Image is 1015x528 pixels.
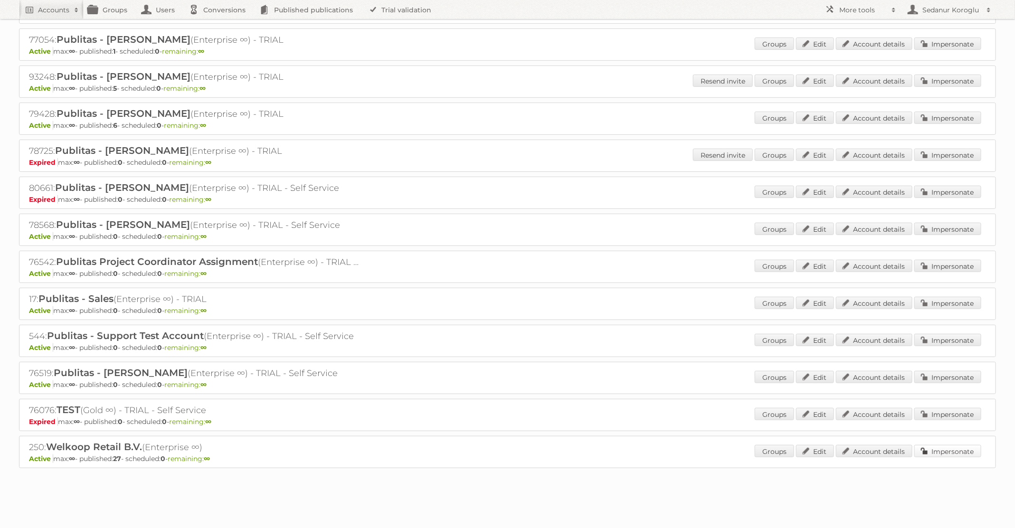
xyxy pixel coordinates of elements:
[914,445,981,457] a: Impersonate
[74,158,80,167] strong: ∞
[836,445,912,457] a: Account details
[113,121,117,130] strong: 6
[162,195,167,204] strong: 0
[164,121,206,130] span: remaining:
[157,306,162,315] strong: 0
[29,269,53,278] span: Active
[164,269,207,278] span: remaining:
[69,343,75,352] strong: ∞
[836,371,912,383] a: Account details
[162,47,204,56] span: remaining:
[29,380,986,389] p: max: - published: - scheduled: -
[29,417,58,426] span: Expired
[169,158,211,167] span: remaining:
[755,260,794,272] a: Groups
[796,38,834,50] a: Edit
[29,195,986,204] p: max: - published: - scheduled: -
[796,149,834,161] a: Edit
[914,75,981,87] a: Impersonate
[29,47,53,56] span: Active
[164,343,207,352] span: remaining:
[29,306,53,315] span: Active
[755,371,794,383] a: Groups
[29,158,58,167] span: Expired
[69,121,75,130] strong: ∞
[29,306,986,315] p: max: - published: - scheduled: -
[57,108,190,119] span: Publitas - [PERSON_NAME]
[113,84,117,93] strong: 5
[836,112,912,124] a: Account details
[200,232,207,241] strong: ∞
[796,260,834,272] a: Edit
[69,232,75,241] strong: ∞
[755,149,794,161] a: Groups
[200,306,207,315] strong: ∞
[914,186,981,198] a: Impersonate
[755,38,794,50] a: Groups
[836,186,912,198] a: Account details
[755,186,794,198] a: Groups
[914,408,981,420] a: Impersonate
[29,454,986,463] p: max: - published: - scheduled: -
[74,195,80,204] strong: ∞
[29,34,361,46] h2: 77054: (Enterprise ∞) - TRIAL
[29,232,986,241] p: max: - published: - scheduled: -
[29,121,53,130] span: Active
[164,232,207,241] span: remaining:
[69,306,75,315] strong: ∞
[836,334,912,346] a: Account details
[755,297,794,309] a: Groups
[162,417,167,426] strong: 0
[113,269,118,278] strong: 0
[205,195,211,204] strong: ∞
[69,454,75,463] strong: ∞
[29,108,361,120] h2: 79428: (Enterprise ∞) - TRIAL
[29,121,986,130] p: max: - published: - scheduled: -
[914,260,981,272] a: Impersonate
[29,454,53,463] span: Active
[168,454,210,463] span: remaining:
[38,293,114,304] span: Publitas - Sales
[755,408,794,420] a: Groups
[74,417,80,426] strong: ∞
[796,223,834,235] a: Edit
[69,47,75,56] strong: ∞
[29,195,58,204] span: Expired
[205,417,211,426] strong: ∞
[836,149,912,161] a: Account details
[162,158,167,167] strong: 0
[29,293,361,305] h2: 17: (Enterprise ∞) - TRIAL
[796,75,834,87] a: Edit
[113,47,115,56] strong: 1
[914,38,981,50] a: Impersonate
[157,232,162,241] strong: 0
[755,445,794,457] a: Groups
[29,343,53,352] span: Active
[29,404,361,416] h2: 76076: (Gold ∞) - TRIAL - Self Service
[914,112,981,124] a: Impersonate
[836,75,912,87] a: Account details
[169,417,211,426] span: remaining:
[836,223,912,235] a: Account details
[55,145,189,156] span: Publitas - [PERSON_NAME]
[693,75,753,87] a: Resend invite
[29,367,361,379] h2: 76519: (Enterprise ∞) - TRIAL - Self Service
[29,232,53,241] span: Active
[198,47,204,56] strong: ∞
[29,84,986,93] p: max: - published: - scheduled: -
[54,367,188,378] span: Publitas - [PERSON_NAME]
[796,186,834,198] a: Edit
[836,297,912,309] a: Account details
[796,408,834,420] a: Edit
[200,121,206,130] strong: ∞
[839,5,887,15] h2: More tools
[157,121,161,130] strong: 0
[113,380,118,389] strong: 0
[29,145,361,157] h2: 78725: (Enterprise ∞) - TRIAL
[755,223,794,235] a: Groups
[47,330,204,341] span: Publitas - Support Test Account
[199,84,206,93] strong: ∞
[118,158,123,167] strong: 0
[164,380,207,389] span: remaining:
[796,445,834,457] a: Edit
